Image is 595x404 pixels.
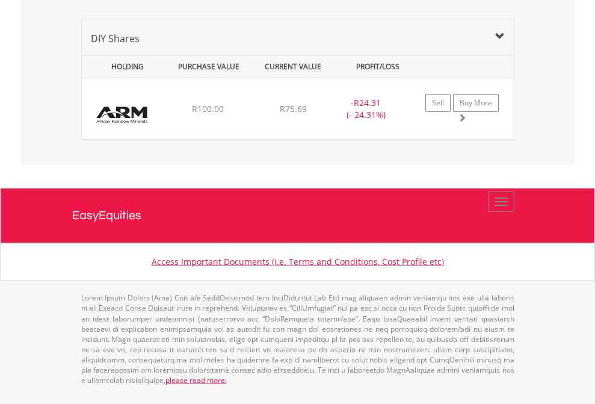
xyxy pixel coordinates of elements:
div: - (- 24.31%) [328,97,404,121]
p: Lorem Ipsum Dolors (Ame) Con a/e SeddOeiusmod tem InciDiduntut Lab Etd mag aliquaen admin veniamq... [81,293,514,385]
a: Sell [425,94,451,112]
a: Buy More [453,94,499,112]
div: HOLDING [83,55,165,78]
span: R75.69 [280,103,307,114]
a: Access Important Documents (i.e. Terms and Conditions, Cost Profile etc) [152,256,444,267]
div: PURCHASE VALUE [168,55,250,78]
a: EasyEquities [72,188,523,243]
span: R24.31 [354,97,381,108]
div: PROFIT/LOSS [337,55,419,78]
span: R100.00 [192,103,224,114]
img: EQU.ZA.ARI.png [88,93,156,136]
div: CURRENT VALUE [252,55,334,78]
a: please read more: [165,375,227,385]
span: DIY Shares [91,32,140,45]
